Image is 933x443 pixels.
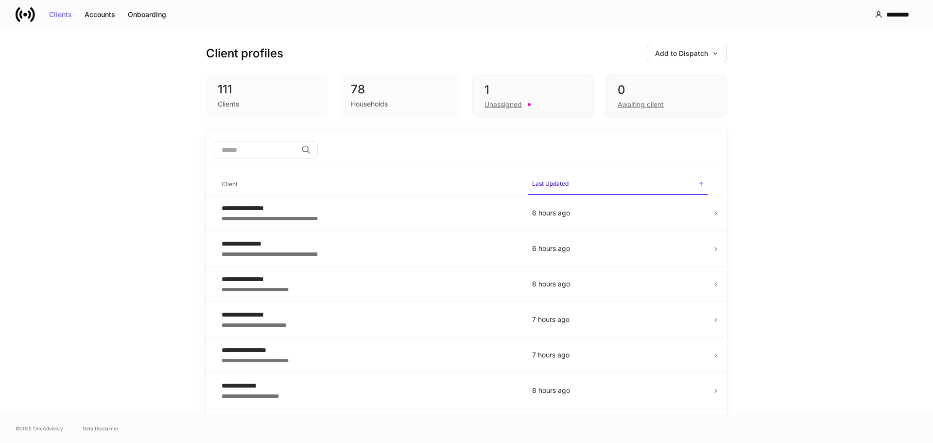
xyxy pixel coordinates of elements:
[351,99,388,109] div: Households
[528,174,708,195] span: Last Updated
[49,11,72,18] div: Clients
[222,179,238,189] h6: Client
[85,11,115,18] div: Accounts
[618,100,664,109] div: Awaiting client
[43,7,78,22] button: Clients
[16,425,63,432] span: © 2025 OneAdvisory
[532,315,704,324] p: 7 hours ago
[532,244,704,253] p: 6 hours ago
[532,179,569,188] h6: Last Updated
[532,208,704,218] p: 6 hours ago
[351,82,449,97] div: 78
[532,386,704,395] p: 8 hours ago
[605,74,727,118] div: 0Awaiting client
[484,82,582,98] div: 1
[532,279,704,289] p: 6 hours ago
[647,45,727,62] button: Add to Dispatch
[655,50,719,57] div: Add to Dispatch
[472,74,594,118] div: 1Unassigned
[128,11,166,18] div: Onboarding
[83,425,119,432] a: Data Disclaimer
[218,99,239,109] div: Clients
[78,7,121,22] button: Accounts
[121,7,173,22] button: Onboarding
[532,350,704,360] p: 7 hours ago
[218,175,520,195] span: Client
[618,82,715,98] div: 0
[206,46,283,61] h3: Client profiles
[218,82,316,97] div: 111
[484,100,522,109] div: Unassigned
